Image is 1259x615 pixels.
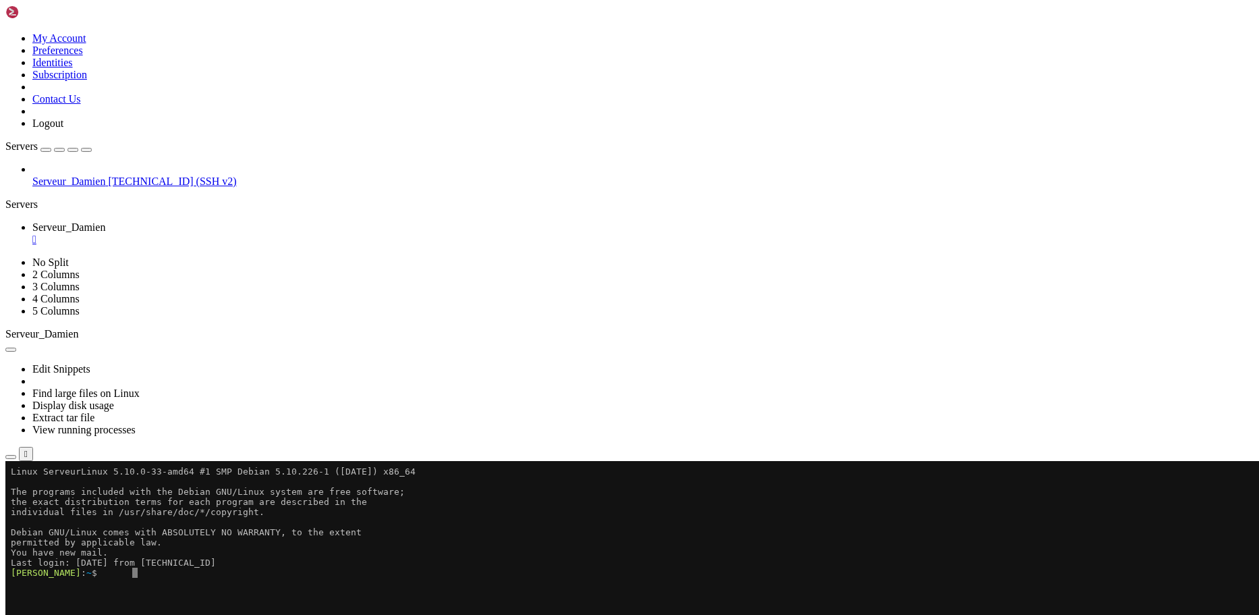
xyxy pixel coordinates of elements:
[32,400,114,411] a: Display disk usage
[32,424,136,435] a: View running processes
[32,221,1254,246] a: Serveur_Damien
[32,69,87,80] a: Subscription
[5,97,1084,107] x-row: Last login: [DATE] from [TECHNICAL_ID]
[32,163,1254,188] li: Serveur_Damien [TECHNICAL_ID] (SSH v2)
[5,140,38,152] span: Servers
[32,176,1254,188] a: Serveur_Damien [TECHNICAL_ID] (SSH v2)
[5,86,1084,97] x-row: You have new mail.
[32,305,80,317] a: 5 Columns
[32,176,105,187] span: Serveur_Damien
[32,93,81,105] a: Contact Us
[108,176,236,187] span: [TECHNICAL_ID] (SSH v2)
[32,363,90,375] a: Edit Snippets
[32,269,80,280] a: 2 Columns
[32,293,80,304] a: 4 Columns
[5,328,78,340] span: Serveur_Damien
[5,140,92,152] a: Servers
[127,107,132,117] div: (23, 10)
[5,107,76,117] span: [PERSON_NAME]
[5,36,1084,46] x-row: the exact distribution terms for each program are described in the
[32,234,1254,246] a: 
[5,107,1084,117] x-row: : $
[32,57,73,68] a: Identities
[19,447,33,461] button: 
[32,387,140,399] a: Find large files on Linux
[32,257,69,268] a: No Split
[32,221,105,233] span: Serveur_Damien
[5,66,1084,76] x-row: Debian GNU/Linux comes with ABSOLUTELY NO WARRANTY, to the extent
[5,76,1084,86] x-row: permitted by applicable law.
[5,5,83,19] img: Shellngn
[32,117,63,129] a: Logout
[32,412,94,423] a: Extract tar file
[32,281,80,292] a: 3 Columns
[5,46,1084,56] x-row: individual files in /usr/share/doc/*/copyright.
[5,5,1084,16] x-row: Linux ServeurLinux 5.10.0-33-amd64 #1 SMP Debian 5.10.226-1 ([DATE]) x86_64
[32,45,83,56] a: Preferences
[32,32,86,44] a: My Account
[5,26,1084,36] x-row: The programs included with the Debian GNU/Linux system are free software;
[24,449,28,459] div: 
[81,107,86,117] span: ~
[5,198,1254,211] div: Servers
